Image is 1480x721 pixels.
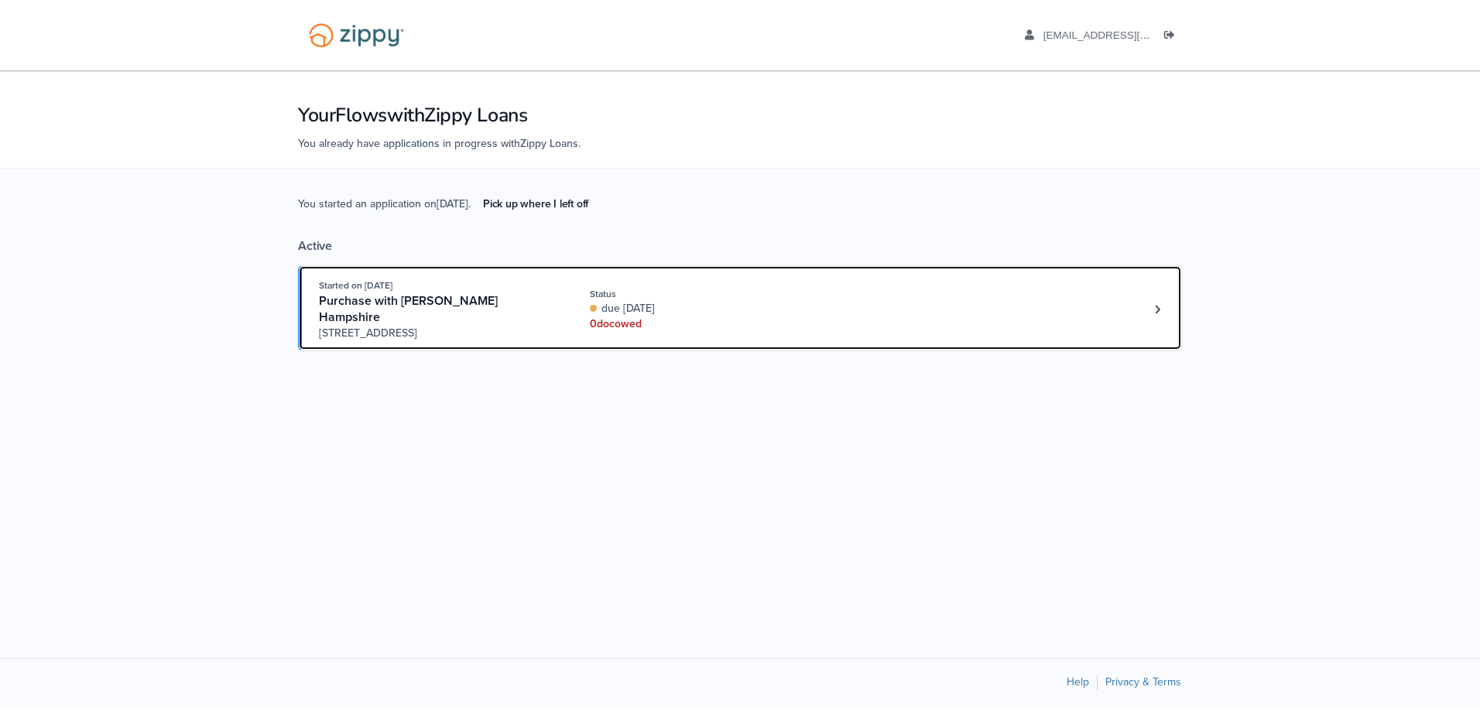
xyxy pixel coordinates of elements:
a: Loan number 4223940 [1146,298,1169,321]
div: due [DATE] [590,301,797,316]
span: Started on [DATE] [319,280,392,291]
a: Privacy & Terms [1105,675,1181,689]
h1: Your Flows with Zippy Loans [298,102,1182,128]
div: Active [298,238,1182,254]
a: edit profile [1025,29,1221,45]
a: Help [1067,675,1089,689]
span: Purchase with [PERSON_NAME] Hampshire [319,293,498,325]
span: [STREET_ADDRESS] [319,326,555,341]
img: Logo [299,15,414,55]
div: Status [590,287,797,301]
a: Open loan 4223940 [298,265,1182,350]
span: You already have applications in progress with Zippy Loans . [298,137,581,150]
a: Log out [1164,29,1181,45]
a: Pick up where I left off [471,191,601,217]
div: 0 doc owed [590,316,797,332]
span: roberthampshire@hotmail.com [1043,29,1221,41]
span: You started an application on [DATE] . [298,196,601,238]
